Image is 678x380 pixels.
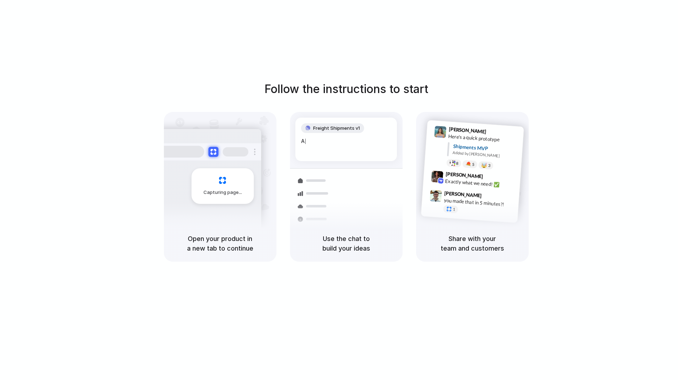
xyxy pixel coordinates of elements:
[456,161,458,165] span: 8
[445,170,483,180] span: [PERSON_NAME]
[485,173,500,182] span: 9:42 AM
[484,192,498,201] span: 9:47 AM
[425,234,520,253] h5: Share with your team and customers
[172,234,268,253] h5: Open your product in a new tab to continue
[313,125,360,132] span: Freight Shipments v1
[452,150,518,160] div: Added by [PERSON_NAME]
[452,207,455,211] span: 1
[299,234,394,253] h5: Use the chat to build your ideas
[305,138,306,144] span: |
[472,162,474,166] span: 5
[488,164,490,168] span: 3
[444,189,482,199] span: [PERSON_NAME]
[445,177,516,189] div: Exactly what we need! ✅
[264,81,428,98] h1: Follow the instructions to start
[448,132,519,144] div: Here's a quick prototype
[449,125,486,135] span: [PERSON_NAME]
[301,137,391,145] div: A
[453,142,519,154] div: Shipments MVP
[488,128,503,137] span: 9:41 AM
[444,196,515,209] div: you made that in 5 minutes?!
[203,189,243,196] span: Capturing page
[481,163,487,168] div: 🤯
